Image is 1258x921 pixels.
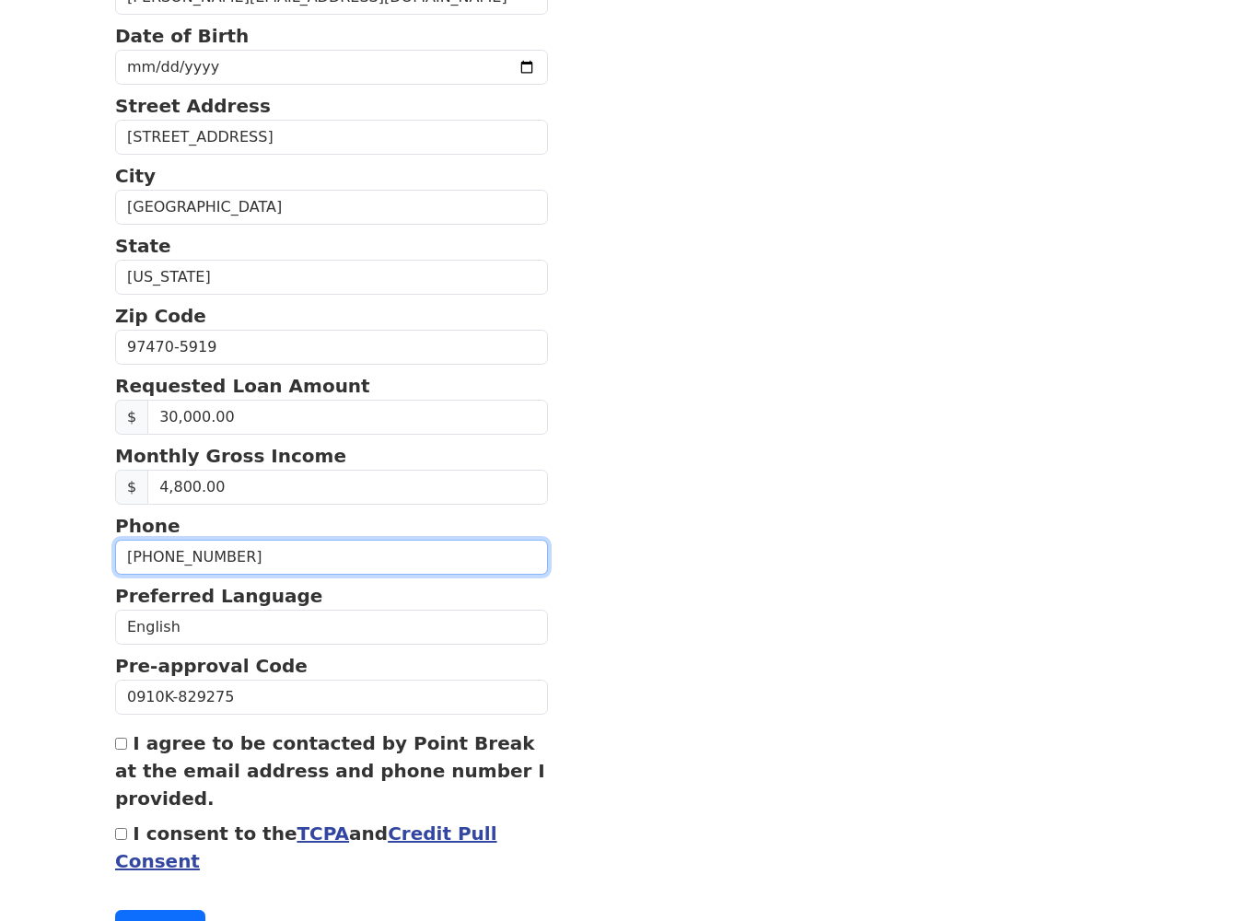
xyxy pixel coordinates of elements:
input: Monthly Gross Income [147,470,548,505]
input: (___) ___-____ [115,540,548,575]
strong: Pre-approval Code [115,655,308,677]
strong: Date of Birth [115,25,249,47]
input: City [115,190,548,225]
strong: Phone [115,515,180,537]
label: I agree to be contacted by Point Break at the email address and phone number I provided. [115,732,545,810]
input: Requested Loan Amount [147,400,548,435]
strong: State [115,235,171,257]
input: Zip Code [115,330,548,365]
strong: Preferred Language [115,585,322,607]
a: TCPA [297,822,349,845]
input: Pre-approval Code [115,680,548,715]
span: $ [115,400,148,435]
input: Street Address [115,120,548,155]
label: I consent to the and [115,822,497,872]
strong: City [115,165,156,187]
p: Monthly Gross Income [115,442,548,470]
strong: Zip Code [115,305,206,327]
strong: Street Address [115,95,271,117]
span: $ [115,470,148,505]
strong: Requested Loan Amount [115,375,370,397]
